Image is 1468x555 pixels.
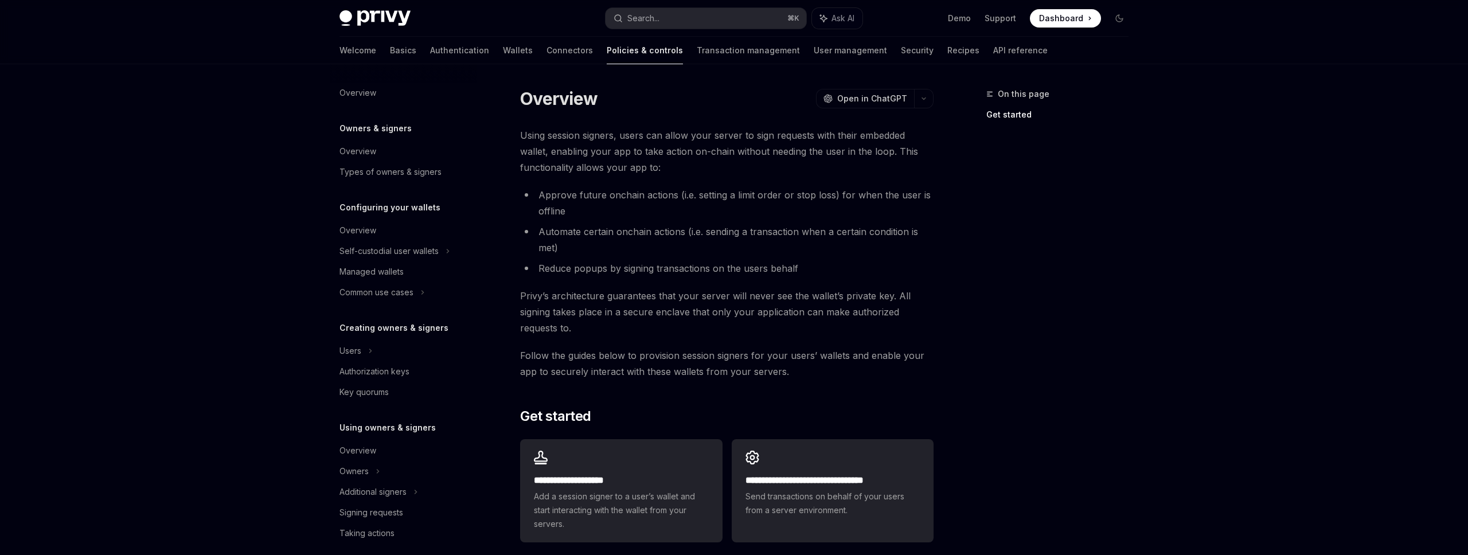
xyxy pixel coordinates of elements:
[339,365,409,378] div: Authorization keys
[606,8,806,29] button: Search...⌘K
[814,37,887,64] a: User management
[697,37,800,64] a: Transaction management
[339,265,404,279] div: Managed wallets
[339,321,448,335] h5: Creating owners & signers
[339,344,361,358] div: Users
[1110,9,1129,28] button: Toggle dark mode
[520,347,934,380] span: Follow the guides below to provision session signers for your users’ wallets and enable your app ...
[330,361,477,382] a: Authorization keys
[986,105,1138,124] a: Get started
[339,485,407,499] div: Additional signers
[520,127,934,175] span: Using session signers, users can allow your server to sign requests with their embedded wallet, e...
[520,407,591,425] span: Get started
[339,286,413,299] div: Common use cases
[534,490,708,531] span: Add a session signer to a user’s wallet and start interacting with the wallet from your servers.
[330,502,477,523] a: Signing requests
[520,224,934,256] li: Automate certain onchain actions (i.e. sending a transaction when a certain condition is met)
[520,187,934,219] li: Approve future onchain actions (i.e. setting a limit order or stop loss) for when the user is off...
[812,8,862,29] button: Ask AI
[339,10,411,26] img: dark logo
[339,506,403,519] div: Signing requests
[520,88,598,109] h1: Overview
[390,37,416,64] a: Basics
[330,382,477,402] a: Key quorums
[339,526,395,540] div: Taking actions
[339,444,376,458] div: Overview
[330,261,477,282] a: Managed wallets
[330,220,477,241] a: Overview
[430,37,489,64] a: Authentication
[520,288,934,336] span: Privy’s architecture guarantees that your server will never see the wallet’s private key. All sig...
[339,201,440,214] h5: Configuring your wallets
[339,165,442,179] div: Types of owners & signers
[339,464,369,478] div: Owners
[1039,13,1083,24] span: Dashboard
[339,144,376,158] div: Overview
[985,13,1016,24] a: Support
[607,37,683,64] a: Policies & controls
[330,523,477,544] a: Taking actions
[503,37,533,64] a: Wallets
[339,37,376,64] a: Welcome
[330,162,477,182] a: Types of owners & signers
[339,86,376,100] div: Overview
[330,83,477,103] a: Overview
[901,37,934,64] a: Security
[339,122,412,135] h5: Owners & signers
[816,89,914,108] button: Open in ChatGPT
[787,14,799,23] span: ⌘ K
[998,87,1049,101] span: On this page
[948,13,971,24] a: Demo
[546,37,593,64] a: Connectors
[1030,9,1101,28] a: Dashboard
[627,11,659,25] div: Search...
[330,141,477,162] a: Overview
[520,439,722,542] a: **** **** **** *****Add a session signer to a user’s wallet and start interacting with the wallet...
[993,37,1048,64] a: API reference
[831,13,854,24] span: Ask AI
[339,224,376,237] div: Overview
[520,260,934,276] li: Reduce popups by signing transactions on the users behalf
[837,93,907,104] span: Open in ChatGPT
[330,440,477,461] a: Overview
[339,244,439,258] div: Self-custodial user wallets
[339,421,436,435] h5: Using owners & signers
[947,37,979,64] a: Recipes
[339,385,389,399] div: Key quorums
[745,490,920,517] span: Send transactions on behalf of your users from a server environment.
